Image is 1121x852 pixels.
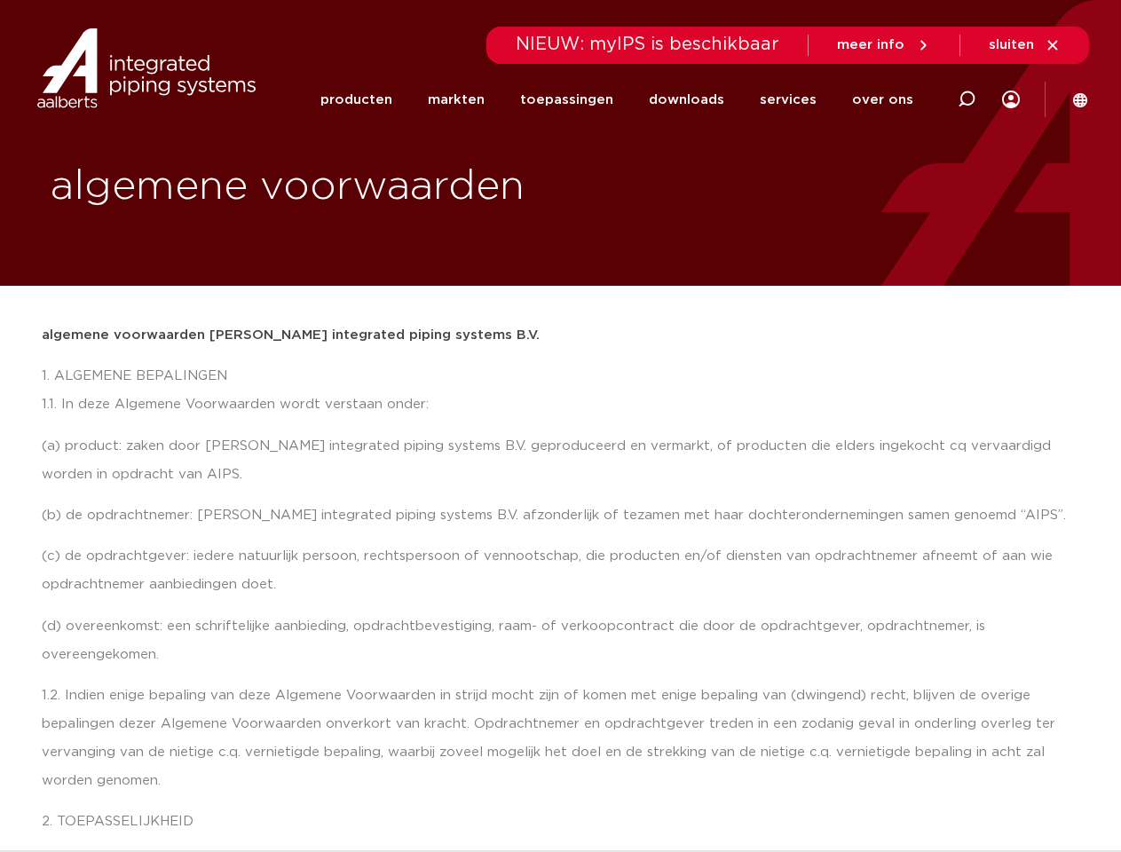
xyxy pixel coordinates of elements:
p: (d) overeenkomst: een schriftelijke aanbieding, opdrachtbevestiging, raam- of verkoopcontract die... [42,612,1080,669]
p: 1. ALGEMENE BEPALINGEN 1.1. In deze Algemene Voorwaarden wordt verstaan onder: [42,362,1080,419]
strong: algemene voorwaarden [PERSON_NAME] integrated piping systems B.V. [42,328,540,342]
a: markten [428,66,485,134]
a: services [760,66,817,134]
a: downloads [649,66,724,134]
span: NIEUW: myIPS is beschikbaar [516,35,779,53]
span: meer info [837,38,904,51]
span: sluiten [989,38,1034,51]
p: (c) de opdrachtgever: iedere natuurlijk persoon, rechtspersoon of vennootschap, die producten en/... [42,542,1080,599]
nav: Menu [320,66,913,134]
a: sluiten [989,37,1061,53]
p: (b) de opdrachtnemer: [PERSON_NAME] integrated piping systems B.V. afzonderlijk of tezamen met ha... [42,501,1080,530]
p: 2. TOEPASSELIJKHEID [42,808,1080,836]
a: producten [320,66,392,134]
a: toepassingen [520,66,613,134]
h1: algemene voorwaarden [51,159,552,216]
a: meer info [837,37,931,53]
p: 1.2. Indien enige bepaling van deze Algemene Voorwaarden in strijd mocht zijn of komen met enige ... [42,682,1080,795]
p: (a) product: zaken door [PERSON_NAME] integrated piping systems B.V. geproduceerd en vermarkt, of... [42,432,1080,489]
a: over ons [852,66,913,134]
